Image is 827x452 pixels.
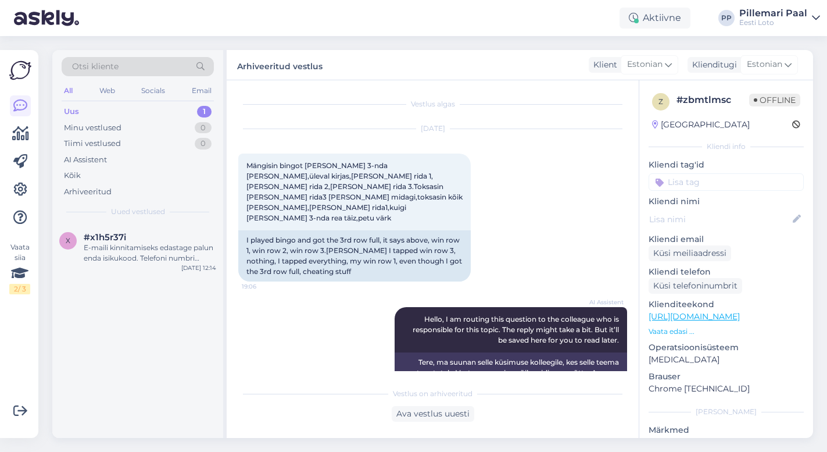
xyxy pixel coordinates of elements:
[739,9,820,27] a: Pillemari PaalEesti Loto
[189,83,214,98] div: Email
[649,371,804,383] p: Brauser
[9,59,31,81] img: Askly Logo
[237,57,323,73] label: Arhiveeritud vestlus
[84,232,126,243] span: #x1h5r37i
[242,282,285,291] span: 19:06
[649,266,804,278] p: Kliendi telefon
[64,138,121,150] div: Tiimi vestlused
[649,195,804,208] p: Kliendi nimi
[393,389,472,399] span: Vestlus on arhiveeritud
[688,59,737,71] div: Klienditugi
[392,406,474,422] div: Ava vestlus uuesti
[649,278,742,294] div: Küsi telefoninumbrit
[66,236,70,245] span: x
[627,58,663,71] span: Estonian
[649,141,804,152] div: Kliendi info
[747,58,782,71] span: Estonian
[658,97,663,106] span: z
[238,230,471,282] div: I played bingo and got the 3rd row full, it says above, win row 1, win row 2, win row 3.[PERSON_N...
[649,245,731,261] div: Küsi meiliaadressi
[181,264,216,272] div: [DATE] 12:14
[580,298,624,307] span: AI Assistent
[413,315,621,344] span: Hello, I am routing this question to the colleague who is responsible for this topic. The reply m...
[238,123,627,134] div: [DATE]
[9,284,30,294] div: 2 / 3
[64,186,112,198] div: Arhiveeritud
[197,106,212,118] div: 1
[649,424,804,436] p: Märkmed
[246,161,464,222] span: Mängisin bingot [PERSON_NAME] 3-nda [PERSON_NAME],üleval kirjas,[PERSON_NAME] rida 1,[PERSON_NAME...
[64,122,121,134] div: Minu vestlused
[9,242,30,294] div: Vaata siia
[652,119,750,131] div: [GEOGRAPHIC_DATA]
[64,106,79,118] div: Uus
[238,99,627,109] div: Vestlus algas
[649,354,804,366] p: [MEDICAL_DATA]
[649,298,804,311] p: Klienditeekond
[64,154,107,166] div: AI Assistent
[739,9,807,18] div: Pillemari Paal
[195,138,212,150] div: 0
[620,8,690,29] div: Aktiivne
[62,83,75,98] div: All
[589,59,617,71] div: Klient
[64,170,81,181] div: Kõik
[84,243,216,264] div: E-maili kinnitamiseks edastage palun enda isikukood. Telefoni numbri kinnitamise osas palun täpsu...
[718,10,735,26] div: PP
[676,93,749,107] div: # zbmtlmsc
[111,207,165,217] span: Uued vestlused
[72,60,119,73] span: Otsi kliente
[739,18,807,27] div: Eesti Loto
[649,233,804,245] p: Kliendi email
[649,341,804,354] p: Operatsioonisüsteem
[749,94,800,106] span: Offline
[649,173,804,191] input: Lisa tag
[195,122,212,134] div: 0
[97,83,117,98] div: Web
[649,326,804,337] p: Vaata edasi ...
[395,353,627,393] div: Tere, ma suunan selle küsimuse kolleegile, kes selle teema eest vastutab. Vastuse saamine võib ve...
[649,383,804,395] p: Chrome [TECHNICAL_ID]
[649,159,804,171] p: Kliendi tag'id
[649,213,790,226] input: Lisa nimi
[139,83,167,98] div: Socials
[649,311,740,322] a: [URL][DOMAIN_NAME]
[649,407,804,417] div: [PERSON_NAME]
